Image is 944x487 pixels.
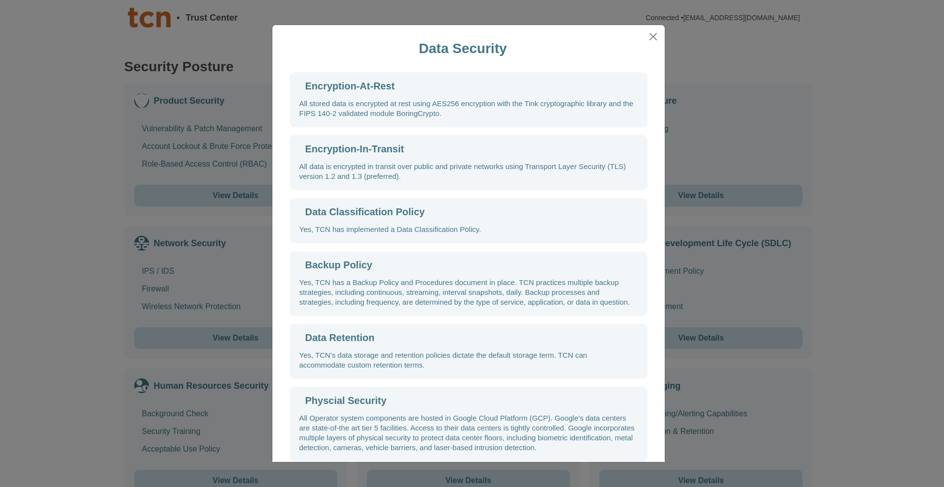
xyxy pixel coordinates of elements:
[299,99,638,118] div: All stored data is encrypted at rest using AES256 encryption with the Tink cryptographic library ...
[305,333,375,343] div: Data Retention
[299,278,638,307] div: Yes, TCN has a Backup Policy and Procedures document in place. TCN practices multiple backup stra...
[305,81,395,91] div: Encryption-At-Rest
[299,225,481,234] div: Yes, TCN has implemented a Data Classification Policy.
[299,413,638,453] div: All Operator system components are hosted in Google Cloud Platform (GCP). Google’s data centers a...
[646,29,660,44] button: Close
[305,396,387,405] div: Physcial Security
[305,207,425,217] div: Data Classification Policy
[305,144,404,154] div: Encryption-In-Transit
[299,350,638,370] div: Yes, TCN’s data storage and retention policies dictate the default storage term. TCN can accommod...
[305,260,373,270] div: Backup Policy
[299,162,638,181] div: All data is encrypted in transit over public and private networks using Transport Layer Security ...
[419,42,507,56] div: Data Security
